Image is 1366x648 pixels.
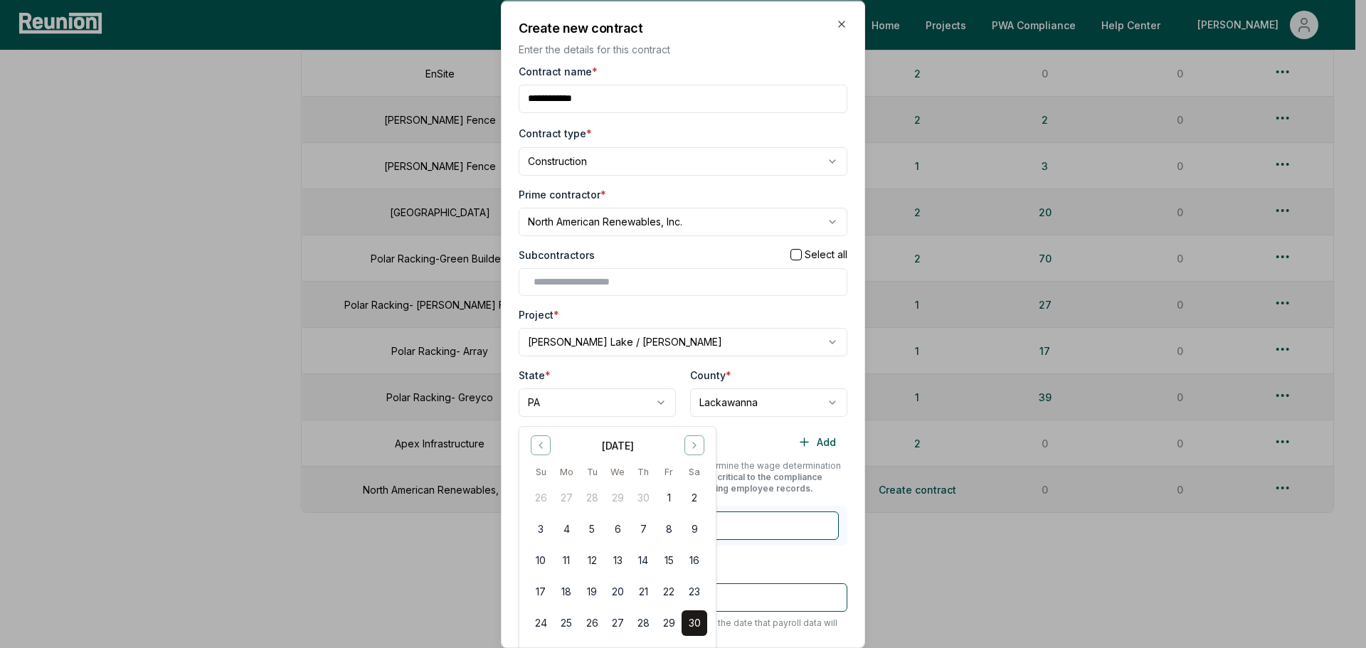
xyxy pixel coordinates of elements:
button: 14 [630,547,656,573]
button: 19 [579,578,605,604]
th: Wednesday [605,464,630,479]
button: 28 [579,484,605,510]
label: Prime contractor [519,186,606,201]
button: 11 [554,547,579,573]
label: Contract type [519,127,592,139]
button: 23 [682,578,707,604]
button: 30 [630,484,656,510]
button: 21 [630,578,656,604]
th: Monday [554,464,579,479]
button: 27 [554,484,579,510]
button: 12 [579,547,605,573]
button: 1 [656,484,682,510]
div: [DATE] [602,437,634,452]
th: Saturday [682,464,707,479]
button: 2 [682,484,707,510]
button: 20 [605,578,630,604]
th: Tuesday [579,464,605,479]
button: 18 [554,578,579,604]
button: Add [786,427,847,456]
button: 16 [682,547,707,573]
label: Contract name [519,63,598,78]
label: State [519,367,551,382]
button: 17 [528,578,554,604]
button: Go to next month [684,435,704,455]
button: 5 [579,516,605,541]
button: 9 [682,516,707,541]
button: 28 [630,610,656,635]
th: Thursday [630,464,656,479]
button: 26 [528,484,554,510]
h2: Create new contract [519,18,847,37]
button: Go to previous month [531,435,551,455]
button: 7 [630,516,656,541]
button: 24 [528,610,554,635]
button: 8 [656,516,682,541]
th: Sunday [528,464,554,479]
button: 3 [528,516,554,541]
button: 4 [554,516,579,541]
button: 29 [605,484,630,510]
label: Select all [805,250,847,260]
button: 10 [528,547,554,573]
button: 26 [579,610,605,635]
label: County [690,367,731,382]
button: 22 [656,578,682,604]
th: Friday [656,464,682,479]
button: 29 [656,610,682,635]
button: 13 [605,547,630,573]
button: 6 [605,516,630,541]
button: 30 [682,610,707,635]
label: Subcontractors [519,247,595,262]
button: 25 [554,610,579,635]
p: Enter the details for this contract [519,41,847,56]
button: 15 [656,547,682,573]
button: 27 [605,610,630,635]
label: Project [519,307,559,322]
